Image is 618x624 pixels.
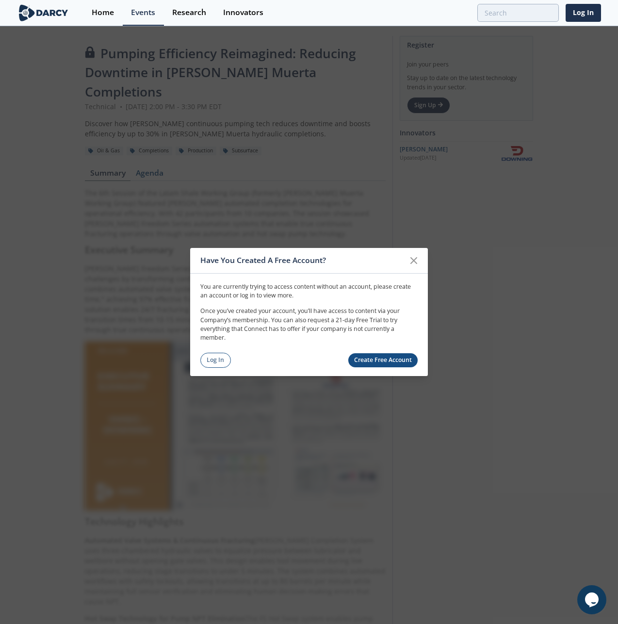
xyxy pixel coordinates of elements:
p: Once you’ve created your account, you’ll have access to content via your Company’s membership. Yo... [200,307,418,343]
div: Innovators [223,9,263,16]
p: You are currently trying to access content without an account, please create an account or log in... [200,282,418,300]
img: logo-wide.svg [17,4,70,21]
div: Events [131,9,155,16]
div: Home [92,9,114,16]
iframe: chat widget [577,585,608,614]
a: Log In [566,4,601,22]
div: Research [172,9,206,16]
a: Log In [200,353,231,368]
div: Have You Created A Free Account? [200,251,405,270]
input: Advanced Search [477,4,559,22]
a: Create Free Account [348,353,418,367]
